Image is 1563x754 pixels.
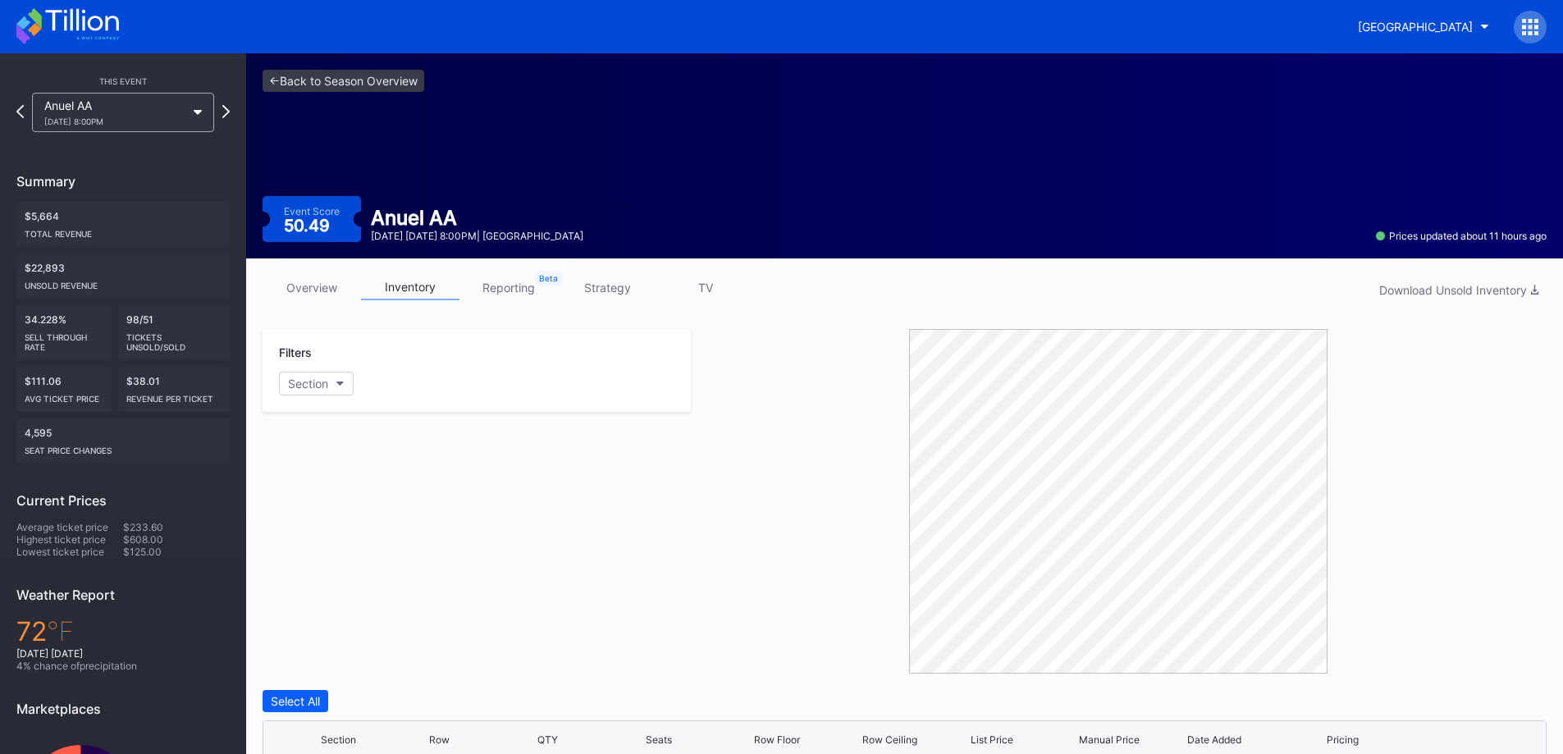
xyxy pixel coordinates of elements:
[537,733,558,746] div: QTY
[16,546,123,558] div: Lowest ticket price
[263,70,424,92] a: <-Back to Season Overview
[16,533,123,546] div: Highest ticket price
[123,533,230,546] div: $608.00
[371,230,583,242] div: [DATE] [DATE] 8:00PM | [GEOGRAPHIC_DATA]
[371,206,583,230] div: Anuel AA
[971,733,1013,746] div: List Price
[1187,733,1241,746] div: Date Added
[47,615,74,647] span: ℉
[271,694,320,708] div: Select All
[263,275,361,300] a: overview
[558,275,656,300] a: strategy
[16,647,230,660] div: [DATE] [DATE]
[862,733,917,746] div: Row Ceiling
[25,326,103,352] div: Sell Through Rate
[16,492,230,509] div: Current Prices
[16,76,230,86] div: This Event
[288,377,328,391] div: Section
[16,521,123,533] div: Average ticket price
[1346,11,1501,42] button: [GEOGRAPHIC_DATA]
[1376,230,1547,242] div: Prices updated about 11 hours ago
[25,222,222,239] div: Total Revenue
[16,254,230,299] div: $22,893
[16,660,230,672] div: 4 % chance of precipitation
[1327,733,1359,746] div: Pricing
[361,275,459,300] a: inventory
[44,98,185,126] div: Anuel AA
[25,387,103,404] div: Avg ticket price
[126,326,222,352] div: Tickets Unsold/Sold
[1371,279,1547,301] button: Download Unsold Inventory
[656,275,755,300] a: TV
[126,387,222,404] div: Revenue per ticket
[118,305,231,360] div: 98/51
[16,202,230,247] div: $5,664
[646,733,672,746] div: Seats
[429,733,450,746] div: Row
[44,117,185,126] div: [DATE] 8:00PM
[16,173,230,190] div: Summary
[16,418,230,464] div: 4,595
[16,615,230,647] div: 72
[284,205,340,217] div: Event Score
[279,372,354,395] button: Section
[1079,733,1140,746] div: Manual Price
[16,367,112,412] div: $111.06
[16,701,230,717] div: Marketplaces
[25,439,222,455] div: seat price changes
[123,546,230,558] div: $125.00
[1358,20,1473,34] div: [GEOGRAPHIC_DATA]
[25,274,222,290] div: Unsold Revenue
[1379,283,1538,297] div: Download Unsold Inventory
[459,275,558,300] a: reporting
[16,305,112,360] div: 34.228%
[16,587,230,603] div: Weather Report
[279,345,674,359] div: Filters
[263,690,328,712] button: Select All
[284,217,334,234] div: 50.49
[754,733,800,746] div: Row Floor
[118,367,231,412] div: $38.01
[123,521,230,533] div: $233.60
[321,733,356,746] div: Section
